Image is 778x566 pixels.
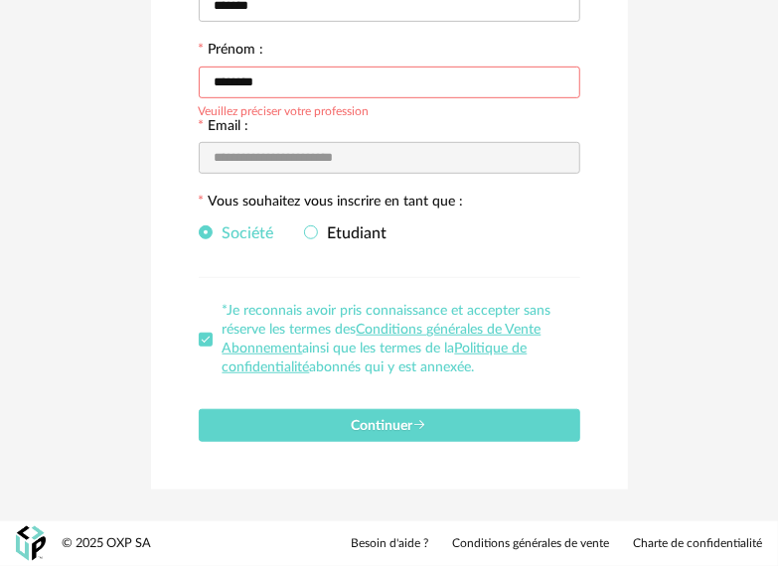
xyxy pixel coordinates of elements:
[62,535,151,552] div: © 2025 OXP SA
[16,526,46,561] img: OXP
[351,536,428,552] a: Besoin d'aide ?
[199,43,264,61] label: Prénom :
[213,225,274,241] span: Société
[199,101,370,117] div: Veuillez préciser votre profession
[199,409,580,442] button: Continuer
[318,225,388,241] span: Etudiant
[223,304,551,374] span: *Je reconnais avoir pris connaissance et accepter sans réserve les termes des ainsi que les terme...
[352,419,427,433] span: Continuer
[452,536,609,552] a: Conditions générales de vente
[199,195,464,212] label: Vous souhaitez vous inscrire en tant que :
[223,323,542,355] a: Conditions générales de Vente Abonnement
[199,119,249,137] label: Email :
[633,536,762,552] a: Charte de confidentialité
